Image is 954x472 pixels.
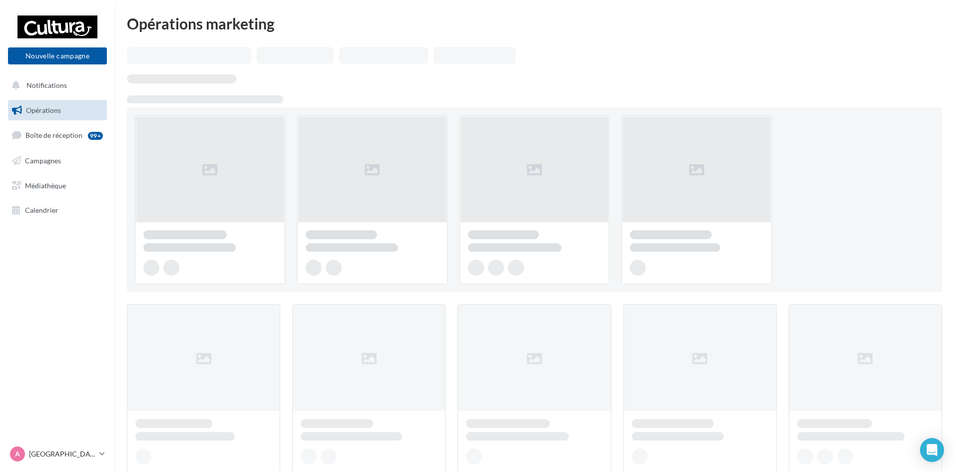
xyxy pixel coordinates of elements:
span: Campagnes [25,156,61,165]
a: Campagnes [6,150,109,171]
a: Calendrier [6,200,109,221]
div: 99+ [88,132,103,140]
a: A [GEOGRAPHIC_DATA] [8,445,107,464]
span: Boîte de réception [25,131,82,139]
span: Calendrier [25,206,58,214]
div: Open Intercom Messenger [920,438,944,462]
a: Médiathèque [6,175,109,196]
button: Notifications [6,75,105,96]
a: Opérations [6,100,109,121]
div: Opérations marketing [127,16,942,31]
a: Boîte de réception99+ [6,124,109,146]
p: [GEOGRAPHIC_DATA] [29,449,95,459]
button: Nouvelle campagne [8,47,107,64]
span: A [15,449,20,459]
span: Médiathèque [25,181,66,189]
span: Notifications [26,81,67,89]
span: Opérations [26,106,61,114]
